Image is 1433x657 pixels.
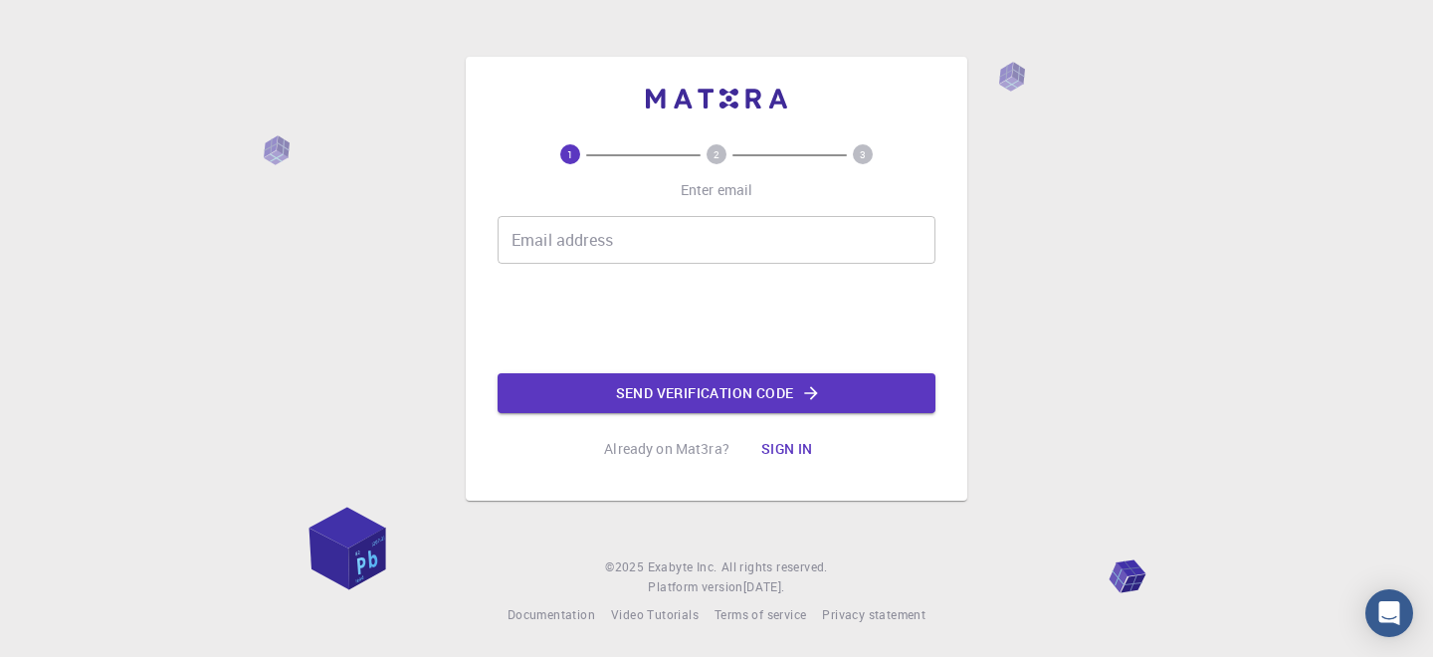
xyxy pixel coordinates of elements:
text: 2 [714,147,719,161]
span: Documentation [508,606,595,622]
iframe: reCAPTCHA [565,280,868,357]
a: Exabyte Inc. [648,557,717,577]
p: Already on Mat3ra? [604,439,729,459]
text: 3 [860,147,866,161]
span: © 2025 [605,557,647,577]
a: Terms of service [715,605,806,625]
span: Platform version [648,577,742,597]
span: All rights reserved. [721,557,828,577]
span: Privacy statement [822,606,925,622]
button: Send verification code [498,373,935,413]
p: Enter email [681,180,753,200]
a: [DATE]. [743,577,785,597]
span: Video Tutorials [611,606,699,622]
span: [DATE] . [743,578,785,594]
a: Video Tutorials [611,605,699,625]
a: Documentation [508,605,595,625]
a: Privacy statement [822,605,925,625]
text: 1 [567,147,573,161]
button: Sign in [745,429,829,469]
span: Exabyte Inc. [648,558,717,574]
div: Open Intercom Messenger [1365,589,1413,637]
span: Terms of service [715,606,806,622]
